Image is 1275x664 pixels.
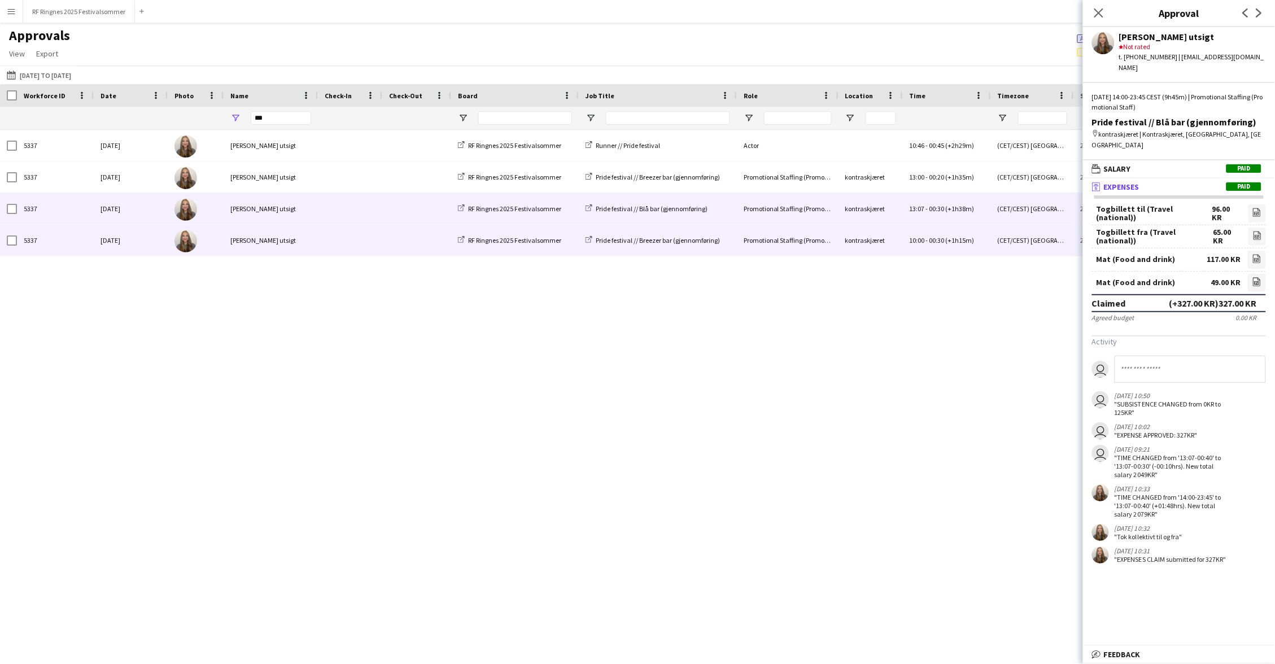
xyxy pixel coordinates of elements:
[1081,204,1112,213] span: 2 174.00 KR
[24,91,66,100] span: Workforce ID
[468,173,561,181] span: RF Ringnes 2025 Festivalsommer
[910,236,925,244] span: 10:00
[1211,278,1241,287] div: 49.00 KR
[910,91,926,100] span: Time
[224,130,318,161] div: [PERSON_NAME] utsigt
[1092,524,1109,541] app-user-avatar: Emma Matre utsigt
[458,204,561,213] a: RF Ringnes 2025 Festivalsommer
[1092,117,1266,127] div: Pride festival // Blå bar (gjennomføring)
[174,135,197,158] img: Emma Matre utsigt
[606,111,730,125] input: Job Title Filter Input
[1083,6,1275,20] h3: Approval
[1097,228,1213,245] div: Togbillett fra (Travel (national))
[1081,173,1112,181] span: 2 165.00 KR
[1119,42,1266,52] div: Not rated
[17,161,94,193] div: 5337
[1092,422,1109,439] app-user-avatar: Wilmer Borgnes
[586,141,660,150] a: Runner // Pride festival
[1083,195,1275,578] div: ExpensesPaid
[946,236,975,244] span: (+1h15m)
[1212,205,1242,222] div: 96.00 KR
[94,225,168,256] div: [DATE]
[926,204,928,213] span: -
[1115,453,1231,479] div: "TIME CHANGED from '13:07-00:40' to '13:07-00:30' (-00:10hrs). New total salary 2049KR"
[586,113,596,123] button: Open Filter Menu
[1097,278,1176,287] div: Mat (Food and drink)
[1092,391,1109,408] app-user-avatar: Mille Berger
[1092,313,1134,322] div: Agreed budget
[1081,236,1112,244] span: 2 735.00 KR
[17,193,94,224] div: 5337
[230,91,248,100] span: Name
[998,91,1029,100] span: Timezone
[1115,391,1231,400] div: [DATE] 10:50
[926,173,928,181] span: -
[458,91,478,100] span: Board
[845,113,855,123] button: Open Filter Menu
[596,204,708,213] span: Pride festival // Blå bar (gjennomføring)
[1115,445,1231,453] div: [DATE] 09:21
[94,193,168,224] div: [DATE]
[325,91,352,100] span: Check-In
[926,141,928,150] span: -
[224,225,318,256] div: [PERSON_NAME] utsigt
[1115,422,1198,431] div: [DATE] 10:02
[1083,160,1275,177] mat-expansion-panel-header: SalaryPaid
[1092,298,1126,309] div: Claimed
[1226,164,1261,173] span: Paid
[1104,649,1141,659] span: Feedback
[1115,547,1226,555] div: [DATE] 10:31
[1092,129,1266,150] div: kontraskjæret | Kontraskjæret, [GEOGRAPHIC_DATA], [GEOGRAPHIC_DATA]
[458,113,468,123] button: Open Filter Menu
[991,225,1074,256] div: (CET/CEST) [GEOGRAPHIC_DATA]
[998,113,1008,123] button: Open Filter Menu
[1119,52,1266,72] div: t. [PHONE_NUMBER] | [EMAIL_ADDRESS][DOMAIN_NAME]
[1104,182,1139,192] span: Expenses
[1226,182,1261,191] span: Paid
[1115,484,1231,493] div: [DATE] 10:33
[946,141,975,150] span: (+2h29m)
[737,161,839,193] div: Promotional Staffing (Promotional Staff)
[764,111,832,125] input: Role Filter Input
[478,111,572,125] input: Board Filter Input
[586,91,614,100] span: Job Title
[468,236,561,244] span: RF Ringnes 2025 Festivalsommer
[946,204,975,213] span: (+1h38m)
[1018,111,1067,125] input: Timezone Filter Input
[910,173,925,181] span: 13:00
[1207,255,1241,264] div: 117.00 KR
[251,111,311,125] input: Name Filter Input
[1081,141,1112,150] span: 2 667.00 KR
[174,230,197,252] img: Emma Matre utsigt
[596,173,720,181] span: Pride festival // Breezer bar (gjennomføring)
[389,91,422,100] span: Check-Out
[596,236,720,244] span: Pride festival // Breezer bar (gjennomføring)
[737,130,839,161] div: Actor
[991,130,1074,161] div: (CET/CEST) [GEOGRAPHIC_DATA]
[1097,255,1176,264] div: Mat (Food and drink)
[744,91,758,100] span: Role
[458,236,561,244] a: RF Ringnes 2025 Festivalsommer
[926,236,928,244] span: -
[1092,445,1109,462] app-user-avatar: Wilmer Borgnes
[991,193,1074,224] div: (CET/CEST) [GEOGRAPHIC_DATA]
[929,204,945,213] span: 00:30
[1115,400,1231,417] div: "SUBSISTENCE CHANGED from 0KR to 125KR"
[1236,313,1257,322] div: 0.00 KR
[929,173,945,181] span: 00:20
[1213,228,1242,245] div: 65.00 KR
[230,113,241,123] button: Open Filter Menu
[910,141,925,150] span: 10:46
[929,141,945,150] span: 00:45
[23,1,135,23] button: RF Ringnes 2025 Festivalsommer
[845,91,874,100] span: Location
[5,68,73,82] button: [DATE] to [DATE]
[174,198,197,221] img: Emma Matre utsigt
[1077,46,1129,56] span: 57
[1092,92,1266,112] div: [DATE] 14:00-23:45 CEST (9h45m) | Promotional Staffing (Promotional Staff)
[458,173,561,181] a: RF Ringnes 2025 Festivalsommer
[1115,524,1182,532] div: [DATE] 10:32
[9,49,25,59] span: View
[596,141,660,150] span: Runner // Pride festival
[468,204,561,213] span: RF Ringnes 2025 Festivalsommer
